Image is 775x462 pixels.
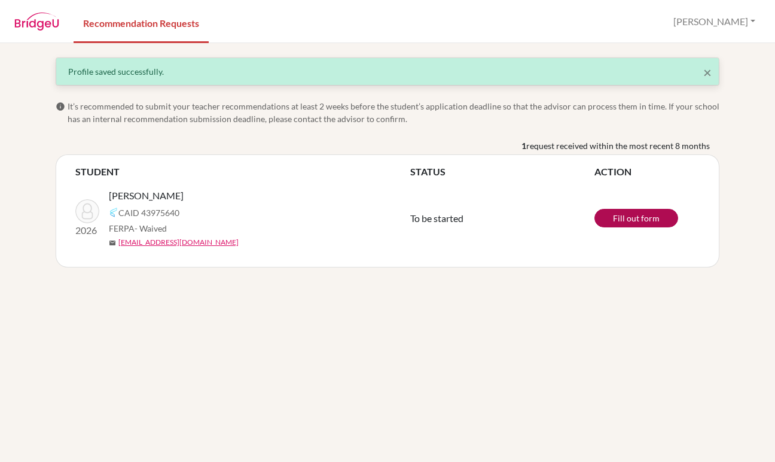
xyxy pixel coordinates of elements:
th: ACTION [594,165,700,179]
img: BridgeU logo [14,13,59,31]
p: 2026 [75,223,99,238]
div: Profile saved successfully. [68,65,707,78]
button: Close [703,65,712,80]
th: STATUS [410,165,594,179]
span: request received within the most recent 8 months [526,139,710,152]
span: mail [109,239,116,247]
span: - Waived [135,223,167,233]
span: × [703,63,712,81]
img: Common App logo [109,208,118,217]
a: Fill out form [594,209,678,227]
span: info [56,102,65,111]
span: To be started [410,212,463,224]
span: FERPA [109,222,167,235]
span: [PERSON_NAME] [109,189,184,203]
a: Recommendation Requests [74,2,209,43]
a: [EMAIL_ADDRESS][DOMAIN_NAME] [118,237,239,248]
th: STUDENT [75,165,410,179]
img: Ruiz, Matthew [75,199,99,223]
b: 1 [521,139,526,152]
button: [PERSON_NAME] [668,10,761,33]
span: CAID 43975640 [118,206,179,219]
span: It’s recommended to submit your teacher recommendations at least 2 weeks before the student’s app... [68,100,719,125]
